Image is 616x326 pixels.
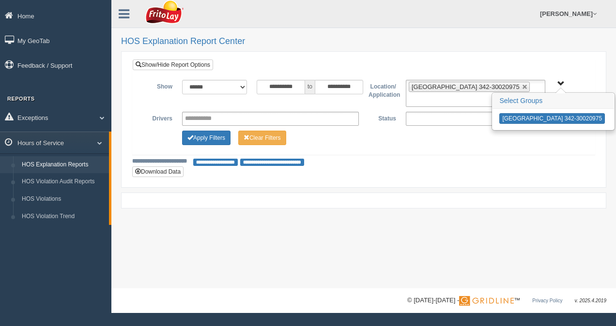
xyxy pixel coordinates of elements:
h2: HOS Explanation Report Center [121,37,606,46]
label: Show [140,80,177,91]
a: HOS Violation Trend [17,208,109,225]
button: [GEOGRAPHIC_DATA] 342-30020975 [499,113,605,124]
label: Status [364,112,401,123]
button: Change Filter Options [238,131,286,145]
a: Privacy Policy [532,298,562,303]
button: Download Data [132,166,184,177]
span: v. 2025.4.2019 [575,298,606,303]
h3: Select Groups [493,93,614,109]
img: Gridline [459,296,514,306]
a: HOS Explanation Reports [17,156,109,174]
a: HOS Violation Audit Reports [17,173,109,191]
div: © [DATE]-[DATE] - ™ [407,296,606,306]
a: HOS Violations [17,191,109,208]
a: Show/Hide Report Options [133,59,213,70]
button: Change Filter Options [182,131,231,145]
label: Location/ Application [364,80,401,100]
span: [GEOGRAPHIC_DATA] 342-30020975 [412,83,520,90]
label: Drivers [140,112,177,123]
span: to [305,80,315,94]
